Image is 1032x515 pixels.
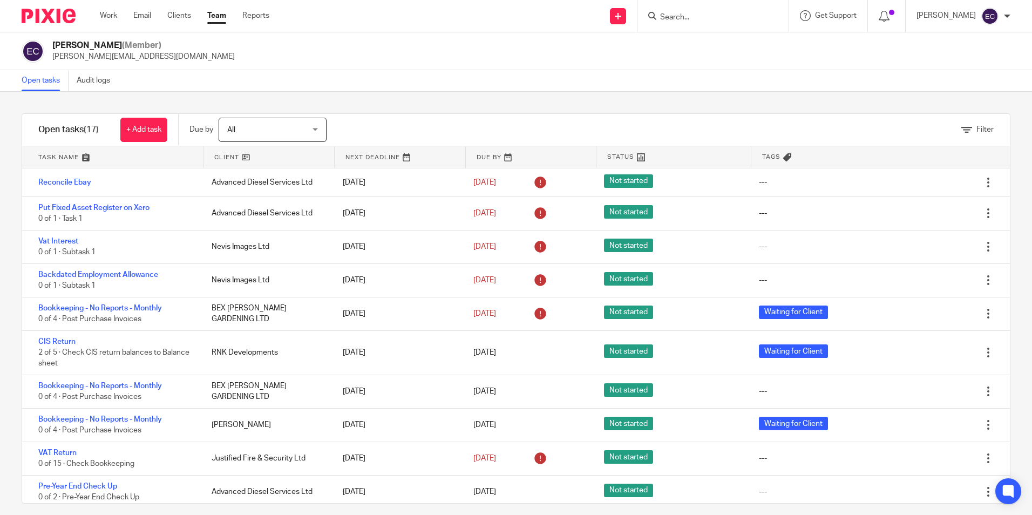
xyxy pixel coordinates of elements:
a: Clients [167,10,191,21]
a: Bookkeeping - No Reports - Monthly [38,416,162,423]
span: Status [607,152,634,161]
h2: [PERSON_NAME] [52,40,235,51]
a: Audit logs [77,70,118,91]
span: Tags [762,152,780,161]
span: [DATE] [473,179,496,186]
span: [DATE] [473,209,496,217]
span: 2 of 5 · Check CIS return balances to Balance sheet [38,349,189,368]
a: Vat Interest [38,238,78,245]
div: --- [759,386,767,397]
a: Work [100,10,117,21]
div: Nevis Images Ltd [201,269,331,291]
span: Not started [604,417,653,430]
span: (Member) [122,41,161,50]
span: 0 of 4 · Post Purchase Invoices [38,427,141,435]
div: --- [759,453,767,464]
p: Due by [189,124,213,135]
div: RNK Developments [201,342,331,363]
span: [DATE] [473,276,496,284]
span: Waiting for Client [759,306,828,319]
div: --- [759,486,767,497]
div: [DATE] [332,202,463,224]
div: --- [759,208,767,219]
span: All [227,126,235,134]
span: 0 of 1 · Task 1 [38,215,83,223]
div: Justified Fire & Security Ltd [201,448,331,469]
div: [DATE] [332,481,463,503]
p: [PERSON_NAME] [916,10,976,21]
span: [DATE] [473,455,496,462]
img: svg%3E [981,8,999,25]
div: [DATE] [332,448,463,469]
div: [DATE] [332,342,463,363]
span: [DATE] [473,388,496,395]
span: [DATE] [473,310,496,317]
span: Waiting for Client [759,417,828,430]
a: Pre-Year End Check Up [38,483,117,490]
span: 0 of 2 · Pre-Year End Check Up [38,493,139,501]
span: Not started [604,344,653,358]
div: BEX [PERSON_NAME] GARDENING LTD [201,375,331,408]
span: (17) [84,125,99,134]
div: [PERSON_NAME] [201,414,331,436]
span: Not started [604,306,653,319]
a: Backdated Employment Allowance [38,271,158,279]
div: Nevis Images Ltd [201,236,331,257]
span: [DATE] [473,349,496,356]
span: 0 of 4 · Post Purchase Invoices [38,394,141,401]
input: Search [659,13,756,23]
a: Open tasks [22,70,69,91]
img: svg%3E [22,40,44,63]
a: VAT Return [38,449,77,457]
span: Not started [604,174,653,188]
span: Not started [604,205,653,219]
div: Advanced Diesel Services Ltd [201,202,331,224]
a: CIS Return [38,338,76,345]
div: BEX [PERSON_NAME] GARDENING LTD [201,297,331,330]
a: Email [133,10,151,21]
span: Not started [604,383,653,397]
span: Waiting for Client [759,344,828,358]
span: Filter [976,126,994,133]
a: Reports [242,10,269,21]
span: Not started [604,272,653,286]
div: [DATE] [332,414,463,436]
span: Not started [604,484,653,497]
span: [DATE] [473,421,496,429]
span: Not started [604,239,653,252]
a: + Add task [120,118,167,142]
a: Reconcile Ebay [38,179,91,186]
span: Get Support [815,12,857,19]
div: --- [759,275,767,286]
div: [DATE] [332,381,463,402]
a: Bookkeeping - No Reports - Monthly [38,382,162,390]
div: --- [759,241,767,252]
img: Pixie [22,9,76,23]
span: Not started [604,450,653,464]
div: [DATE] [332,303,463,324]
span: [DATE] [473,243,496,250]
span: 0 of 1 · Subtask 1 [38,248,96,256]
span: [DATE] [473,488,496,496]
a: Bookkeeping - No Reports - Monthly [38,304,162,312]
a: Put Fixed Asset Register on Xero [38,204,150,212]
span: 0 of 1 · Subtask 1 [38,282,96,289]
div: Advanced Diesel Services Ltd [201,172,331,193]
span: 0 of 15 · Check Bookkeeping [38,460,134,467]
div: [DATE] [332,172,463,193]
div: Advanced Diesel Services Ltd [201,481,331,503]
div: [DATE] [332,236,463,257]
div: [DATE] [332,269,463,291]
p: [PERSON_NAME][EMAIL_ADDRESS][DOMAIN_NAME] [52,51,235,62]
a: Team [207,10,226,21]
h1: Open tasks [38,124,99,135]
span: 0 of 4 · Post Purchase Invoices [38,315,141,323]
div: --- [759,177,767,188]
